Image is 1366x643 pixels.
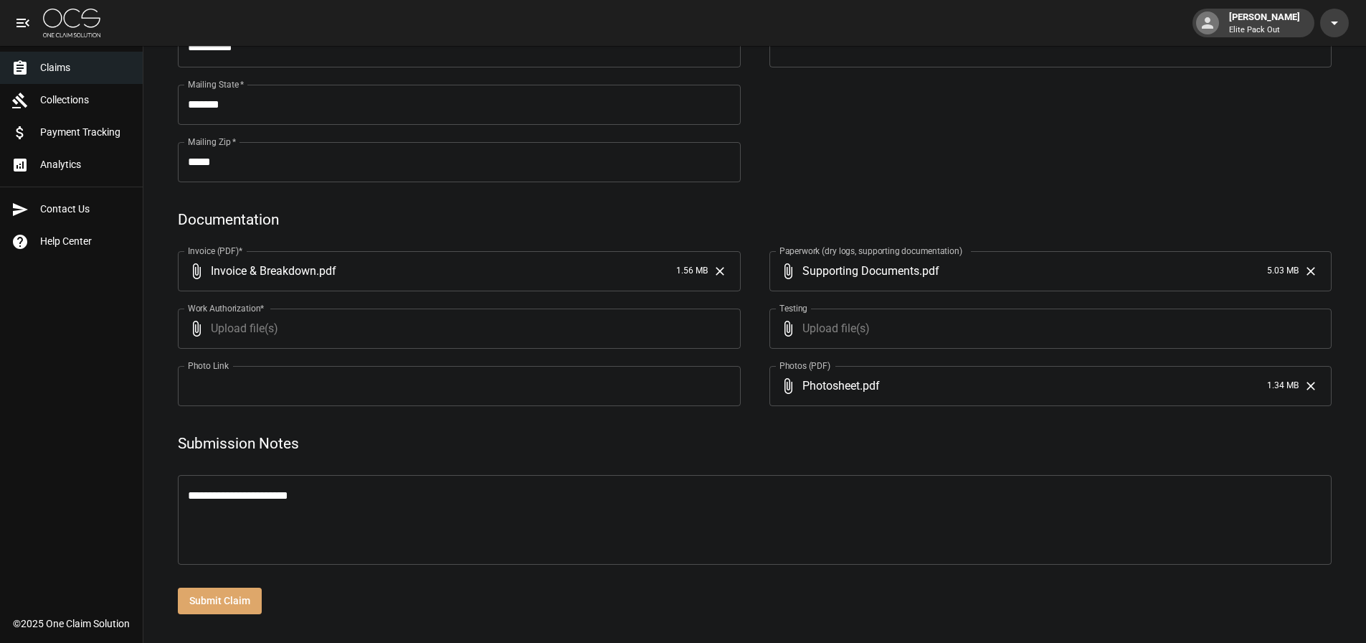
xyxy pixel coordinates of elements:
button: Clear [1300,375,1322,397]
button: Clear [1300,261,1322,282]
label: Photo Link [188,360,229,372]
button: open drawer [9,9,37,37]
label: Photos (PDF) [779,360,830,372]
span: . pdf [316,263,336,279]
span: 1.34 MB [1267,379,1299,393]
p: Elite Pack Out [1229,24,1300,37]
span: 1.56 MB [676,264,708,278]
span: Invoice & Breakdown [211,263,316,279]
span: . pdf [860,377,880,394]
label: Invoice (PDF)* [188,245,243,257]
span: Help Center [40,234,131,249]
span: Supporting Documents [802,263,919,279]
label: Testing [779,302,807,314]
span: Payment Tracking [40,125,131,140]
label: Work Authorization* [188,302,265,314]
span: Analytics [40,157,131,172]
span: . pdf [919,263,939,279]
span: Contact Us [40,202,131,217]
span: Collections [40,93,131,108]
img: ocs-logo-white-transparent.png [43,9,100,37]
button: Clear [709,261,731,282]
button: Submit Claim [178,588,262,614]
span: Photosheet [802,377,860,394]
span: Claims [40,60,131,75]
div: © 2025 One Claim Solution [13,616,130,631]
span: Upload file(s) [802,309,1294,349]
div: [PERSON_NAME] [1223,10,1306,36]
span: Upload file(s) [211,309,702,349]
label: Mailing State [188,78,244,90]
label: Paperwork (dry logs, supporting documentation) [779,245,962,257]
span: 5.03 MB [1267,264,1299,278]
label: Mailing Zip [188,136,237,148]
